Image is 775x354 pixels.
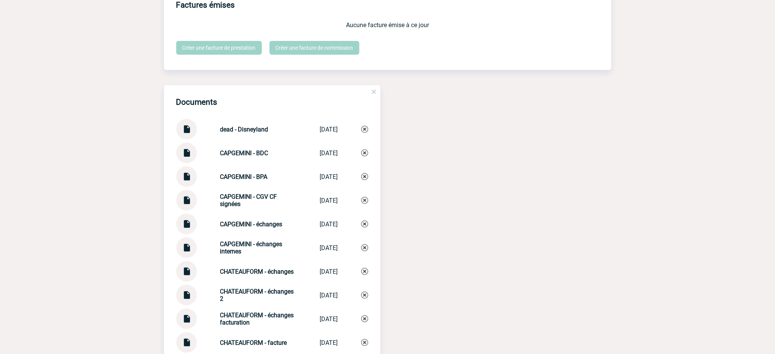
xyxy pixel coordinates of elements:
img: Supprimer [361,315,368,322]
strong: CHATEAUFORM - échanges [220,268,294,275]
img: Supprimer [361,149,368,156]
strong: dead - Disneyland [220,126,268,133]
div: [DATE] [320,149,338,157]
strong: CAPGEMINI - échanges [220,221,283,228]
a: Créer une facture de prestation [176,41,262,55]
p: Aucune facture émise à ce jour [176,21,599,29]
div: [DATE] [320,197,338,204]
strong: CAPGEMINI - BDC [220,149,268,157]
img: Supprimer [361,197,368,204]
div: [DATE] [320,315,338,323]
strong: CAPGEMINI - échanges internes [220,240,283,255]
img: Supprimer [361,126,368,133]
a: Créer une facture de commission [270,41,359,55]
h4: Documents [176,97,218,107]
img: Supprimer [361,268,368,275]
strong: CAPGEMINI - CGV CF signées [220,193,277,208]
div: [DATE] [320,268,338,275]
img: Supprimer [361,173,368,180]
div: [DATE] [320,292,338,299]
div: [DATE] [320,221,338,228]
img: Supprimer [361,221,368,227]
div: [DATE] [320,244,338,252]
img: Supprimer [361,244,368,251]
div: [DATE] [320,339,338,346]
strong: CHATEAUFORM - facture [220,339,287,346]
strong: CHATEAUFORM - échanges facturation [220,312,294,326]
strong: CAPGEMINI - BPA [220,173,268,180]
img: Supprimer [361,339,368,346]
img: close.png [370,88,377,95]
div: [DATE] [320,126,338,133]
img: Supprimer [361,292,368,299]
strong: CHATEAUFORM - échanges 2 [220,288,294,302]
div: [DATE] [320,173,338,180]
